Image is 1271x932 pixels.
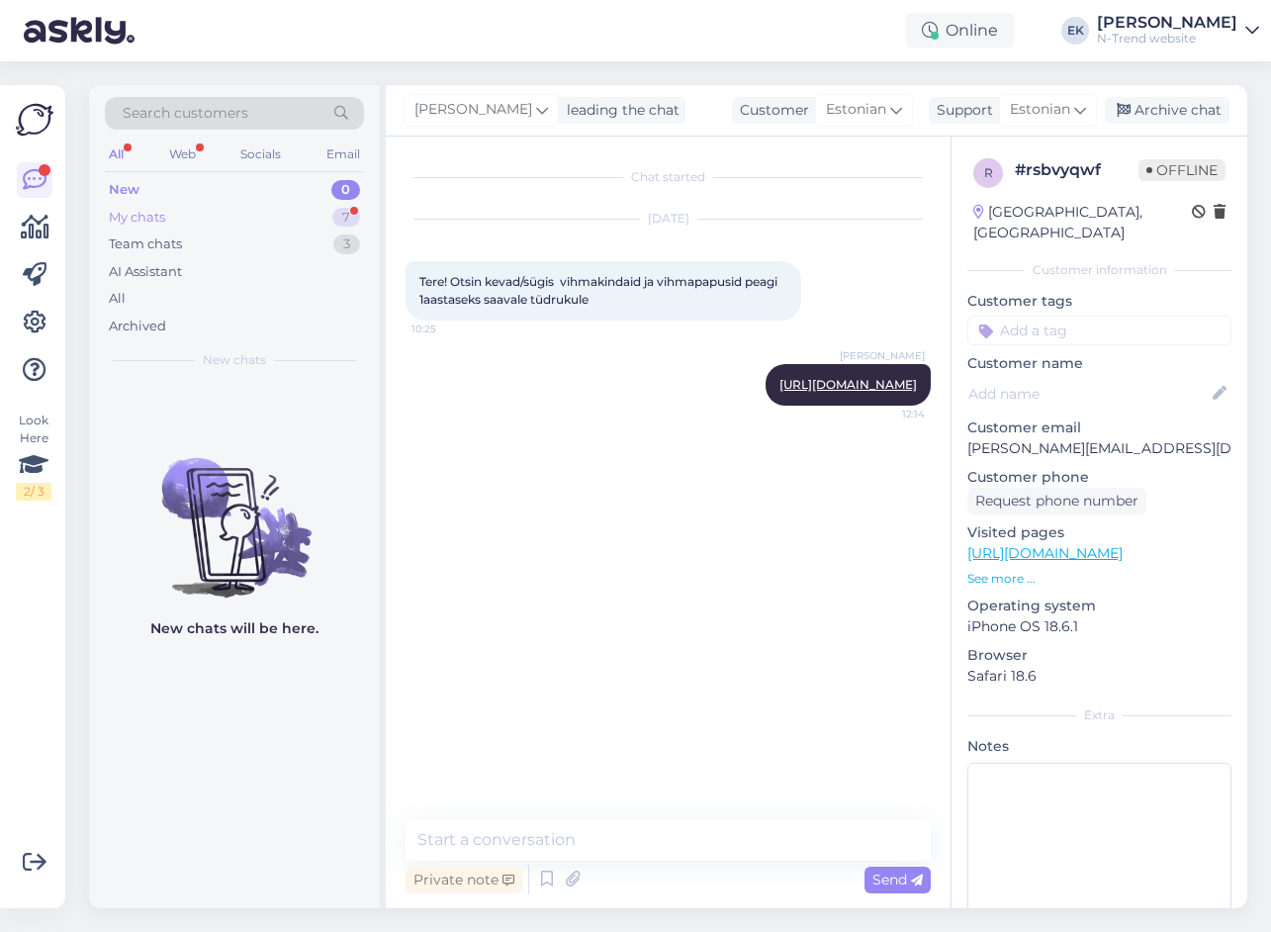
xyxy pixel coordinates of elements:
p: New chats will be here. [150,618,318,639]
input: Add name [968,383,1209,405]
span: Tere! Otsin kevad/sügis vihmakindaid ja vihmapapusid peagi 1aastaseks saavale tüdrukule [419,274,780,307]
div: Online [906,13,1014,48]
span: [PERSON_NAME] [840,348,925,363]
div: Socials [236,141,285,167]
input: Add a tag [967,316,1231,345]
a: [URL][DOMAIN_NAME] [779,377,917,392]
span: Estonian [826,99,886,121]
p: Customer phone [967,467,1231,488]
p: Customer name [967,353,1231,374]
div: EK [1061,17,1089,45]
img: Askly Logo [16,101,53,139]
div: # rsbvyqwf [1015,158,1138,182]
p: See more ... [967,570,1231,588]
div: Extra [967,706,1231,724]
span: 10:25 [411,322,486,336]
div: Look Here [16,412,51,501]
p: Customer email [967,418,1231,438]
div: Email [322,141,364,167]
div: Private note [406,867,522,893]
span: 12:14 [851,407,925,421]
p: Operating system [967,596,1231,616]
a: [PERSON_NAME]N-Trend website [1097,15,1259,47]
span: r [984,165,993,180]
p: iPhone OS 18.6.1 [967,616,1231,637]
span: [PERSON_NAME] [414,99,532,121]
p: Notes [967,736,1231,757]
a: [URL][DOMAIN_NAME] [967,544,1123,562]
div: leading the chat [559,100,680,121]
span: Estonian [1010,99,1070,121]
div: Team chats [109,234,182,254]
div: 2 / 3 [16,483,51,501]
div: [DATE] [406,210,931,228]
span: Send [872,871,923,888]
p: [PERSON_NAME][EMAIL_ADDRESS][DOMAIN_NAME] [967,438,1231,459]
div: All [109,289,126,309]
p: Visited pages [967,522,1231,543]
div: Archive chat [1105,97,1229,124]
div: Archived [109,317,166,336]
div: [PERSON_NAME] [1097,15,1237,31]
p: Browser [967,645,1231,666]
div: 3 [333,234,360,254]
div: New [109,180,139,200]
span: New chats [203,351,266,369]
div: Support [929,100,993,121]
span: Offline [1138,159,1226,181]
div: AI Assistant [109,262,182,282]
div: 0 [331,180,360,200]
div: Customer information [967,261,1231,279]
div: [GEOGRAPHIC_DATA], [GEOGRAPHIC_DATA] [973,202,1192,243]
p: Safari 18.6 [967,666,1231,687]
div: Request phone number [967,488,1146,514]
span: Search customers [123,103,248,124]
div: Web [165,141,200,167]
div: 7 [332,208,360,228]
div: All [105,141,128,167]
div: Customer [732,100,809,121]
div: Chat started [406,168,931,186]
div: N-Trend website [1097,31,1237,47]
p: Customer tags [967,291,1231,312]
img: No chats [89,422,380,601]
div: My chats [109,208,165,228]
